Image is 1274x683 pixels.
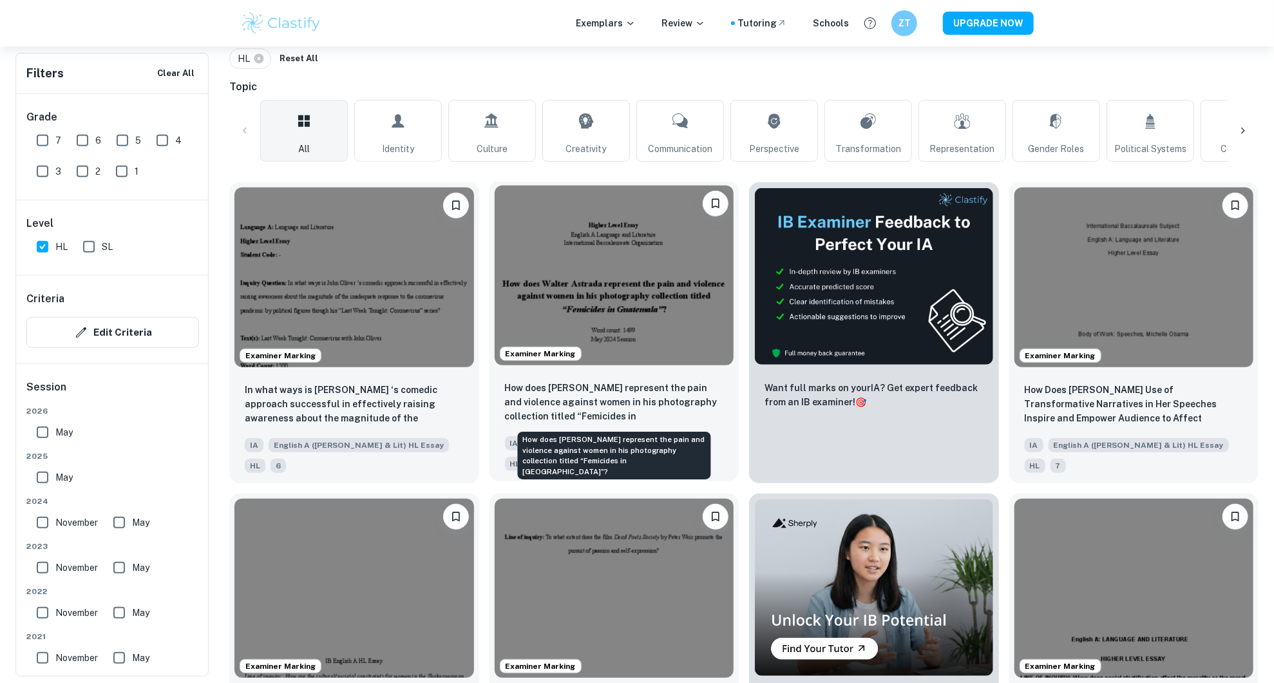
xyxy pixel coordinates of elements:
[443,504,469,530] button: Bookmark
[271,459,286,473] span: 6
[891,10,917,36] button: ZT
[930,142,995,156] span: Representation
[737,16,787,30] a: Tutoring
[518,432,711,479] div: How does [PERSON_NAME] represent the pain and violence against women in his photography collectio...
[477,142,508,156] span: Culture
[382,142,414,156] span: Identity
[26,110,199,125] h6: Grade
[229,79,1259,95] h6: Topic
[95,164,100,178] span: 2
[55,515,98,530] span: November
[55,133,61,148] span: 7
[229,182,479,483] a: Examiner MarkingBookmarkIn what ways is John Oliver ‘s comedic approach successful in effectively...
[132,515,149,530] span: May
[500,348,581,360] span: Examiner Marking
[648,142,712,156] span: Communication
[1114,142,1186,156] span: Political Systems
[754,188,994,365] img: Thumbnail
[135,164,138,178] span: 1
[26,216,199,231] h6: Level
[1222,193,1248,218] button: Bookmark
[1051,459,1066,473] span: 7
[490,182,739,483] a: Examiner MarkingBookmarkHow does Walter Astrada represent the pain and violence against women in ...
[26,64,64,82] h6: Filters
[703,504,728,530] button: Bookmark
[505,436,524,450] span: IA
[661,16,705,30] p: Review
[26,541,199,552] span: 2023
[132,561,149,575] span: May
[26,380,199,405] h6: Session
[55,425,73,439] span: May
[1020,660,1101,672] span: Examiner Marking
[55,240,68,254] span: HL
[1025,438,1043,452] span: IA
[55,561,98,575] span: November
[26,317,199,348] button: Edit Criteria
[55,470,73,485] span: May
[26,631,199,642] span: 2021
[95,133,101,148] span: 6
[749,182,999,483] a: ThumbnailWant full marks on yourIA? Get expert feedback from an IB examiner!
[269,438,449,452] span: English A ([PERSON_NAME] & Lit) HL Essay
[240,350,321,361] span: Examiner Marking
[245,383,464,427] p: In what ways is John Oliver ‘s comedic approach successful in effectively raising awareness about...
[943,12,1034,35] button: UPGRADE NOW
[175,133,182,148] span: 4
[765,381,984,409] p: Want full marks on your IA ? Get expert feedback from an IB examiner!
[500,660,581,672] span: Examiner Marking
[26,495,199,507] span: 2024
[1221,142,1268,156] span: Colonialism
[897,16,912,30] h6: ZT
[1014,499,1254,678] img: English A (Lang & Lit) HL Essay IA example thumbnail: How does social stratification affect th
[495,186,734,365] img: English A (Lang & Lit) HL Essay IA example thumbnail: How does Walter Astrada represent the pa
[505,381,724,425] p: How does Walter Astrada represent the pain and violence against women in his photography collecti...
[55,606,98,620] span: November
[240,10,322,36] img: Clastify logo
[1025,459,1045,473] span: HL
[276,49,321,68] button: Reset All
[26,586,199,597] span: 2022
[1025,383,1244,427] p: How Does Michelle Obama’s Use of Transformative Narratives in Her Speeches Inspire and Empower Au...
[1020,350,1101,361] span: Examiner Marking
[55,164,61,178] span: 3
[55,651,98,665] span: November
[1029,142,1085,156] span: Gender Roles
[240,660,321,672] span: Examiner Marking
[855,397,866,407] span: 🎯
[1222,504,1248,530] button: Bookmark
[298,142,310,156] span: All
[754,499,994,677] img: Thumbnail
[703,191,728,216] button: Bookmark
[132,606,149,620] span: May
[154,64,198,83] button: Clear All
[135,133,141,148] span: 5
[26,450,199,462] span: 2025
[238,52,256,66] span: HL
[234,188,474,367] img: English A (Lang & Lit) HL Essay IA example thumbnail: In what ways is John Oliver ‘s comedic a
[102,240,113,254] span: SL
[813,16,849,30] a: Schools
[1009,182,1259,483] a: Examiner MarkingBookmarkHow Does Michelle Obama’s Use of Transformative Narratives in Her Speeche...
[26,405,199,417] span: 2026
[443,193,469,218] button: Bookmark
[566,142,607,156] span: Creativity
[245,438,263,452] span: IA
[26,291,64,307] h6: Criteria
[576,16,636,30] p: Exemplars
[505,457,526,471] span: HL
[1049,438,1229,452] span: English A ([PERSON_NAME] & Lit) HL Essay
[245,459,265,473] span: HL
[132,651,149,665] span: May
[749,142,799,156] span: Perspective
[234,499,474,678] img: English A (Lang & Lit) HL Essay IA example thumbnail: How are the cultural/societal constraint
[835,142,901,156] span: Transformation
[495,499,734,678] img: English A (Lang & Lit) HL Essay IA example thumbnail: To what extent does the film Dead Poets
[859,12,881,34] button: Help and Feedback
[229,48,271,69] div: HL
[1014,188,1254,367] img: English A (Lang & Lit) HL Essay IA example thumbnail: How Does Michelle Obama’s Use of Transfo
